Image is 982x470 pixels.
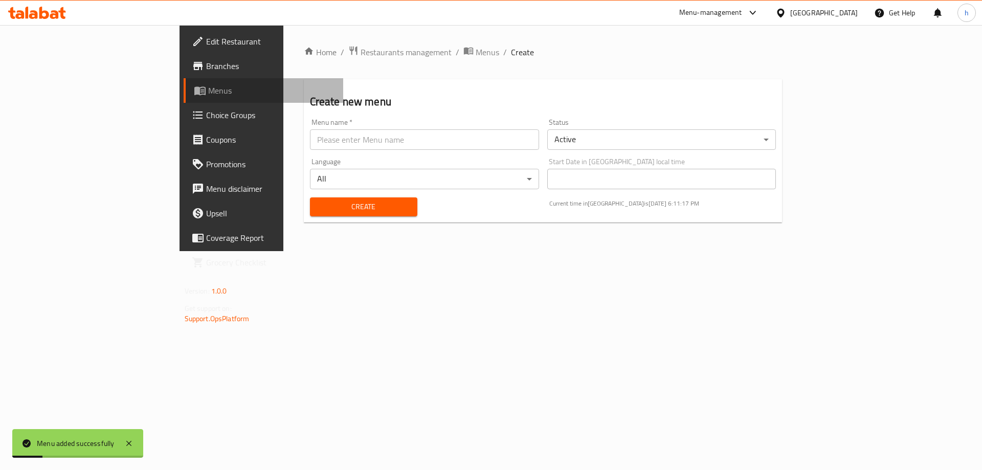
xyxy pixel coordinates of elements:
a: Upsell [184,201,344,226]
p: Current time in [GEOGRAPHIC_DATA] is [DATE] 6:11:17 PM [549,199,776,208]
a: Restaurants management [348,46,452,59]
a: Support.OpsPlatform [185,312,250,325]
button: Create [310,197,417,216]
span: Menus [208,84,336,97]
a: Branches [184,54,344,78]
span: Edit Restaurant [206,35,336,48]
nav: breadcrumb [304,46,783,59]
a: Choice Groups [184,103,344,127]
span: Menus [476,46,499,58]
a: Edit Restaurant [184,29,344,54]
span: Upsell [206,207,336,219]
a: Promotions [184,152,344,176]
span: Version: [185,284,210,298]
a: Menu disclaimer [184,176,344,201]
div: Menu added successfully [37,438,115,449]
div: Active [547,129,776,150]
span: h [965,7,969,18]
div: [GEOGRAPHIC_DATA] [790,7,858,18]
span: 1.0.0 [211,284,227,298]
span: Get support on: [185,302,232,315]
div: All [310,169,539,189]
span: Grocery Checklist [206,256,336,268]
a: Menus [463,46,499,59]
span: Promotions [206,158,336,170]
span: Menu disclaimer [206,183,336,195]
li: / [503,46,507,58]
span: Coverage Report [206,232,336,244]
span: Choice Groups [206,109,336,121]
span: Branches [206,60,336,72]
input: Please enter Menu name [310,129,539,150]
span: Coupons [206,133,336,146]
div: Menu-management [679,7,742,19]
h2: Create new menu [310,94,776,109]
span: Create [511,46,534,58]
span: Create [318,200,409,213]
span: Restaurants management [361,46,452,58]
a: Menus [184,78,344,103]
a: Coupons [184,127,344,152]
li: / [456,46,459,58]
a: Coverage Report [184,226,344,250]
a: Grocery Checklist [184,250,344,275]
